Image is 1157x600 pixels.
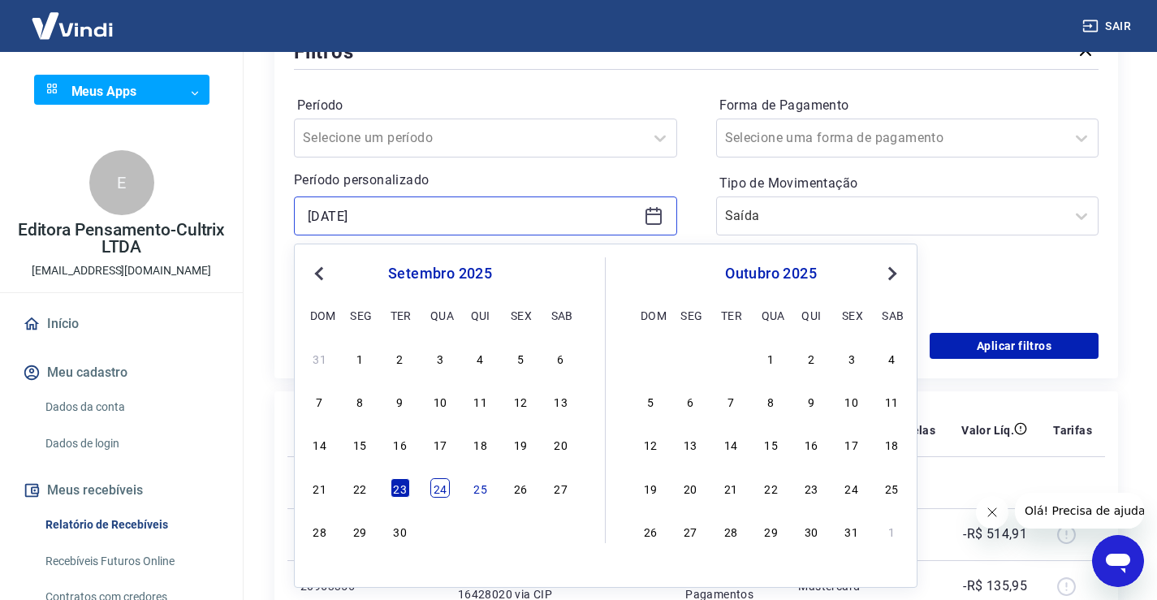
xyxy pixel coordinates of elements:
[721,391,740,411] div: Choose terça-feira, 7 de outubro de 2025
[762,521,781,541] div: Choose quarta-feira, 29 de outubro de 2025
[310,391,330,411] div: Choose domingo, 7 de setembro de 2025
[430,348,450,368] div: Choose quarta-feira, 3 de setembro de 2025
[842,434,861,454] div: Choose sexta-feira, 17 de outubro de 2025
[762,434,781,454] div: Choose quarta-feira, 15 de outubro de 2025
[391,305,410,325] div: ter
[801,348,821,368] div: Choose quinta-feira, 2 de outubro de 2025
[641,434,660,454] div: Choose domingo, 12 de outubro de 2025
[963,576,1027,596] p: -R$ 135,95
[430,391,450,411] div: Choose quarta-feira, 10 de setembro de 2025
[842,391,861,411] div: Choose sexta-feira, 10 de outubro de 2025
[471,391,490,411] div: Choose quinta-feira, 11 de setembro de 2025
[430,478,450,498] div: Choose quarta-feira, 24 de setembro de 2025
[680,305,700,325] div: seg
[391,521,410,541] div: Choose terça-feira, 30 de setembro de 2025
[641,521,660,541] div: Choose domingo, 26 de outubro de 2025
[762,348,781,368] div: Choose quarta-feira, 1 de outubro de 2025
[19,1,125,50] img: Vindi
[762,391,781,411] div: Choose quarta-feira, 8 de outubro de 2025
[641,305,660,325] div: dom
[350,434,369,454] div: Choose segunda-feira, 15 de setembro de 2025
[350,305,369,325] div: seg
[882,348,901,368] div: Choose sábado, 4 de outubro de 2025
[641,478,660,498] div: Choose domingo, 19 de outubro de 2025
[721,478,740,498] div: Choose terça-feira, 21 de outubro de 2025
[551,434,571,454] div: Choose sábado, 20 de setembro de 2025
[961,422,1014,438] p: Valor Líq.
[310,348,330,368] div: Choose domingo, 31 de agosto de 2025
[680,391,700,411] div: Choose segunda-feira, 6 de outubro de 2025
[471,434,490,454] div: Choose quinta-feira, 18 de setembro de 2025
[294,171,677,190] p: Período personalizado
[842,478,861,498] div: Choose sexta-feira, 24 de outubro de 2025
[471,348,490,368] div: Choose quinta-feira, 4 de setembro de 2025
[310,434,330,454] div: Choose domingo, 14 de setembro de 2025
[551,521,571,541] div: Choose sábado, 4 de outubro de 2025
[471,521,490,541] div: Choose quinta-feira, 2 de outubro de 2025
[10,11,136,24] span: Olá! Precisa de ajuda?
[963,524,1027,544] p: -R$ 514,91
[511,521,530,541] div: Choose sexta-feira, 3 de outubro de 2025
[310,478,330,498] div: Choose domingo, 21 de setembro de 2025
[471,478,490,498] div: Choose quinta-feira, 25 de setembro de 2025
[471,305,490,325] div: qui
[882,434,901,454] div: Choose sábado, 18 de outubro de 2025
[39,427,223,460] a: Dados de login
[430,521,450,541] div: Choose quarta-feira, 1 de outubro de 2025
[89,150,154,215] div: E
[801,434,821,454] div: Choose quinta-feira, 16 de outubro de 2025
[1053,422,1092,438] p: Tarifas
[680,434,700,454] div: Choose segunda-feira, 13 de outubro de 2025
[39,391,223,424] a: Dados da conta
[801,521,821,541] div: Choose quinta-feira, 30 de outubro de 2025
[39,508,223,542] a: Relatório de Recebíveis
[930,333,1099,359] button: Aplicar filtros
[641,348,660,368] div: Choose domingo, 28 de setembro de 2025
[309,264,329,283] button: Previous Month
[297,96,674,115] label: Período
[638,264,904,283] div: outubro 2025
[882,391,901,411] div: Choose sábado, 11 de outubro de 2025
[801,391,821,411] div: Choose quinta-feira, 9 de outubro de 2025
[350,348,369,368] div: Choose segunda-feira, 1 de setembro de 2025
[350,521,369,541] div: Choose segunda-feira, 29 de setembro de 2025
[308,264,572,283] div: setembro 2025
[842,521,861,541] div: Choose sexta-feira, 31 de outubro de 2025
[680,521,700,541] div: Choose segunda-feira, 27 de outubro de 2025
[511,348,530,368] div: Choose sexta-feira, 5 de setembro de 2025
[551,305,571,325] div: sab
[391,478,410,498] div: Choose terça-feira, 23 de setembro de 2025
[976,496,1008,529] iframe: Fechar mensagem
[551,391,571,411] div: Choose sábado, 13 de setembro de 2025
[842,348,861,368] div: Choose sexta-feira, 3 de outubro de 2025
[842,305,861,325] div: sex
[32,262,211,279] p: [EMAIL_ADDRESS][DOMAIN_NAME]
[511,391,530,411] div: Choose sexta-feira, 12 de setembro de 2025
[719,96,1096,115] label: Forma de Pagamento
[308,346,572,542] div: month 2025-09
[638,346,904,542] div: month 2025-10
[762,478,781,498] div: Choose quarta-feira, 22 de outubro de 2025
[721,521,740,541] div: Choose terça-feira, 28 de outubro de 2025
[721,434,740,454] div: Choose terça-feira, 14 de outubro de 2025
[19,473,223,508] button: Meus recebíveis
[641,391,660,411] div: Choose domingo, 5 de outubro de 2025
[391,434,410,454] div: Choose terça-feira, 16 de setembro de 2025
[13,222,230,256] p: Editora Pensamento-Cultrix LTDA
[680,478,700,498] div: Choose segunda-feira, 20 de outubro de 2025
[1092,535,1144,587] iframe: Botão para abrir a janela de mensagens
[310,521,330,541] div: Choose domingo, 28 de setembro de 2025
[308,204,637,228] input: Data inicial
[391,348,410,368] div: Choose terça-feira, 2 de setembro de 2025
[719,174,1096,193] label: Tipo de Movimentação
[801,305,821,325] div: qui
[430,434,450,454] div: Choose quarta-feira, 17 de setembro de 2025
[511,305,530,325] div: sex
[551,348,571,368] div: Choose sábado, 6 de setembro de 2025
[680,348,700,368] div: Choose segunda-feira, 29 de setembro de 2025
[801,478,821,498] div: Choose quinta-feira, 23 de outubro de 2025
[19,355,223,391] button: Meu cadastro
[882,305,901,325] div: sab
[350,478,369,498] div: Choose segunda-feira, 22 de setembro de 2025
[1079,11,1138,41] button: Sair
